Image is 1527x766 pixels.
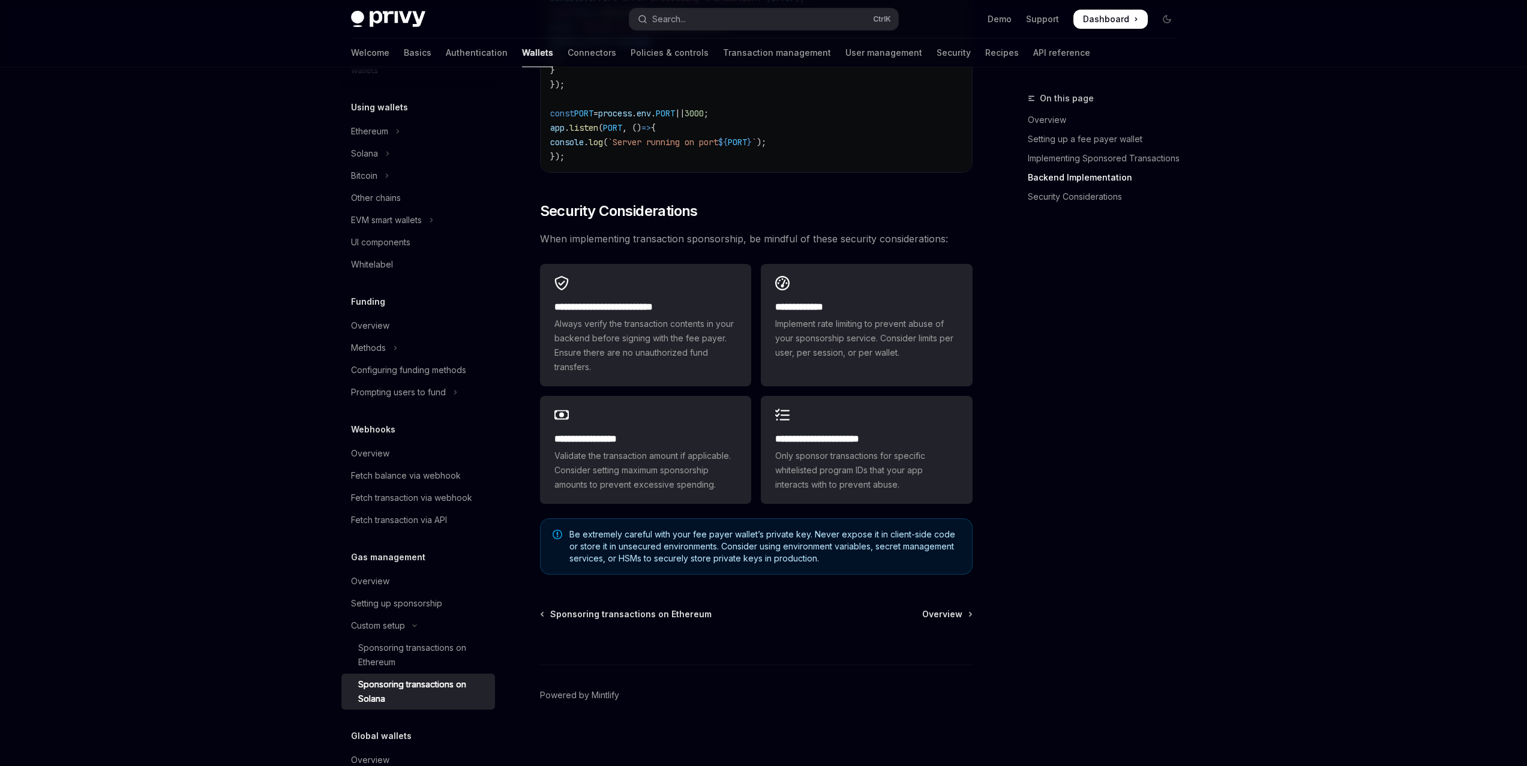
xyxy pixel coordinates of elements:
[550,122,565,133] span: app
[1028,187,1186,206] a: Security Considerations
[632,108,637,119] span: .
[351,11,425,28] img: dark logo
[747,137,752,148] span: }
[589,137,603,148] span: log
[341,187,495,209] a: Other chains
[341,121,495,142] button: Toggle Ethereum section
[775,317,958,360] span: Implement rate limiting to prevent abuse of your sponsorship service. Consider limits per user, p...
[775,449,958,492] span: Only sponsor transactions for specific whitelisted program IDs that your app interacts with to pr...
[351,385,446,399] div: Prompting users to fund
[598,108,632,119] span: process
[922,608,971,620] a: Overview
[569,528,960,564] span: Be extremely careful with your fee payer wallet’s private key. Never expose it in client-side cod...
[603,122,622,133] span: PORT
[341,315,495,337] a: Overview
[351,257,393,272] div: Whitelabel
[341,465,495,486] a: Fetch balance via webhook
[1028,168,1186,187] a: Backend Implementation
[554,317,737,374] span: Always verify the transaction contents in your backend before signing with the fee payer. Ensure ...
[341,254,495,275] a: Whitelabel
[598,122,603,133] span: (
[922,608,962,620] span: Overview
[351,468,461,483] div: Fetch balance via webhook
[351,341,386,355] div: Methods
[1028,110,1186,130] a: Overview
[341,637,495,673] a: Sponsoring transactions on Ethereum
[728,137,747,148] span: PORT
[1157,10,1177,29] button: Toggle dark mode
[446,38,508,67] a: Authentication
[341,359,495,381] a: Configuring funding methods
[341,593,495,614] a: Setting up sponsorship
[358,641,488,669] div: Sponsoring transactions on Ethereum
[341,165,495,187] button: Toggle Bitcoin section
[629,8,898,30] button: Open search
[718,137,728,148] span: ${
[351,618,405,633] div: Custom setup
[873,14,891,24] span: Ctrl K
[574,108,593,119] span: PORT
[593,108,598,119] span: =
[404,38,431,67] a: Basics
[637,108,651,119] span: env
[341,487,495,509] a: Fetch transaction via webhook
[565,122,569,133] span: .
[1073,10,1148,29] a: Dashboard
[351,446,389,461] div: Overview
[631,38,709,67] a: Policies & controls
[541,608,712,620] a: Sponsoring transactions on Ethereum
[652,12,686,26] div: Search...
[675,108,685,119] span: ||
[1040,91,1094,106] span: On this page
[656,108,675,119] span: PORT
[358,677,488,706] div: Sponsoring transactions on Solana
[351,146,378,161] div: Solana
[351,729,412,743] h5: Global wallets
[341,674,495,710] a: Sponsoring transactions on Solana
[685,108,704,119] span: 3000
[937,38,971,67] a: Security
[988,13,1012,25] a: Demo
[351,363,466,377] div: Configuring funding methods
[341,143,495,164] button: Toggle Solana section
[341,382,495,403] button: Toggle Prompting users to fund section
[341,232,495,253] a: UI components
[723,38,831,67] a: Transaction management
[550,79,565,90] span: });
[341,209,495,231] button: Toggle EVM smart wallets section
[540,230,973,247] span: When implementing transaction sponsorship, be mindful of these security considerations:
[1033,38,1090,67] a: API reference
[351,422,395,437] h5: Webhooks
[341,509,495,531] a: Fetch transaction via API
[1083,13,1129,25] span: Dashboard
[351,513,447,527] div: Fetch transaction via API
[554,449,737,492] span: Validate the transaction amount if applicable. Consider setting maximum sponsorship amounts to pr...
[341,443,495,464] a: Overview
[622,122,641,133] span: , ()
[704,108,709,119] span: ;
[550,608,712,620] span: Sponsoring transactions on Ethereum
[540,689,619,701] a: Powered by Mintlify
[540,202,698,221] span: Security Considerations
[351,213,422,227] div: EVM smart wallets
[1026,13,1059,25] a: Support
[553,530,562,539] svg: Note
[351,550,425,564] h5: Gas management
[569,122,598,133] span: listen
[351,596,442,611] div: Setting up sponsorship
[351,491,472,505] div: Fetch transaction via webhook
[641,122,651,133] span: =>
[845,38,922,67] a: User management
[351,191,401,205] div: Other chains
[651,108,656,119] span: .
[651,122,656,133] span: {
[550,108,574,119] span: const
[341,615,495,636] button: Toggle Custom setup section
[550,65,555,76] span: }
[985,38,1019,67] a: Recipes
[351,169,377,183] div: Bitcoin
[757,137,766,148] span: );
[351,295,385,309] h5: Funding
[1028,130,1186,149] a: Setting up a fee payer wallet
[351,319,389,333] div: Overview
